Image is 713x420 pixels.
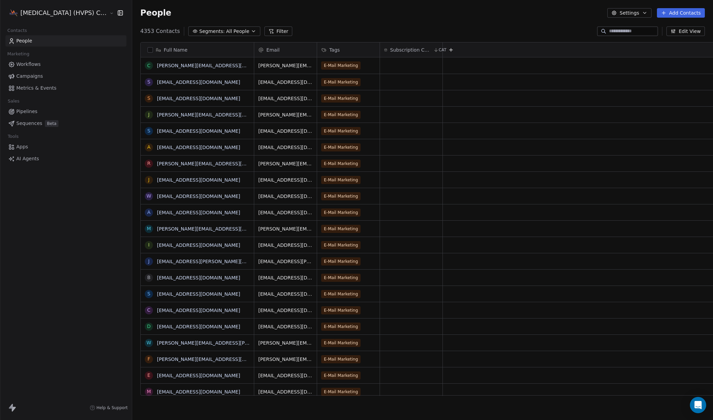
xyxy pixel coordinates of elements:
a: Apps [5,141,126,152]
span: E-Mail Marketing [321,160,361,168]
span: People [16,37,32,44]
a: People [5,35,126,47]
a: Campaigns [5,71,126,82]
span: Pipelines [16,108,37,115]
span: E-Mail Marketing [321,323,361,331]
span: [PERSON_NAME][EMAIL_ADDRESS][DOMAIN_NAME] [258,356,313,363]
div: Email [254,42,317,57]
div: c [147,62,151,69]
span: E-Mail Marketing [321,111,361,119]
button: Settings [607,8,651,18]
a: [EMAIL_ADDRESS][DOMAIN_NAME] [157,389,240,395]
a: [PERSON_NAME][EMAIL_ADDRESS][DOMAIN_NAME] [157,226,280,232]
span: Apps [16,143,28,150]
a: Pipelines [5,106,126,117]
span: [PERSON_NAME][EMAIL_ADDRESS][DOMAIN_NAME] [258,111,313,118]
a: [EMAIL_ADDRESS][DOMAIN_NAME] [157,145,240,150]
div: r [147,160,151,167]
span: E-Mail Marketing [321,274,361,282]
div: s [147,95,150,102]
span: [EMAIL_ADDRESS][DOMAIN_NAME] [258,79,313,86]
div: w [146,193,151,200]
span: Workflows [16,61,41,68]
span: E-Mail Marketing [321,225,361,233]
div: w [146,339,151,346]
a: [EMAIL_ADDRESS][DOMAIN_NAME] [157,96,240,101]
div: a [147,209,151,216]
span: AI Agents [16,155,39,162]
a: [EMAIL_ADDRESS][DOMAIN_NAME] [157,275,240,280]
a: [EMAIL_ADDRESS][DOMAIN_NAME] [157,291,240,297]
span: E-Mail Marketing [321,94,361,103]
div: Full Name [141,42,254,57]
span: [EMAIL_ADDRESS][DOMAIN_NAME] [258,95,313,102]
div: m [147,225,151,232]
span: Contacts [4,25,30,36]
span: [PERSON_NAME][EMAIL_ADDRESS][DOMAIN_NAME] [258,160,313,167]
a: [PERSON_NAME][EMAIL_ADDRESS][PERSON_NAME][DOMAIN_NAME] [157,340,319,346]
div: j [148,176,150,183]
span: E-Mail Marketing [321,208,361,217]
span: E-Mail Marketing [321,241,361,249]
a: [EMAIL_ADDRESS][DOMAIN_NAME] [157,324,240,329]
span: [EMAIL_ADDRESS][DOMAIN_NAME] [258,274,313,281]
span: Full Name [164,47,188,53]
span: Sales [5,96,22,106]
span: [EMAIL_ADDRESS][DOMAIN_NAME] [258,291,313,297]
a: [PERSON_NAME][EMAIL_ADDRESS][DOMAIN_NAME] [157,161,280,166]
span: E-Mail Marketing [321,257,361,266]
div: e [147,372,150,379]
span: E-Mail Marketing [321,371,361,380]
span: [EMAIL_ADDRESS][DOMAIN_NAME] [258,128,313,134]
div: b [147,274,151,281]
span: [EMAIL_ADDRESS][DOMAIN_NAME] [258,372,313,379]
span: Marketing [4,49,32,59]
button: [MEDICAL_DATA] (HVPS) Condatas AG [8,7,105,19]
div: Tags [317,42,380,57]
div: s [147,290,150,297]
span: E-Mail Marketing [321,127,361,135]
span: E-Mail Marketing [321,355,361,363]
a: Metrics & Events [5,83,126,94]
span: E-Mail Marketing [321,61,361,70]
a: [EMAIL_ADDRESS][DOMAIN_NAME] [157,194,240,199]
span: [EMAIL_ADDRESS][DOMAIN_NAME] [258,177,313,183]
div: f [147,355,150,363]
span: Tools [5,131,21,142]
span: E-Mail Marketing [321,176,361,184]
span: [PERSON_NAME][EMAIL_ADDRESS][PERSON_NAME][DOMAIN_NAME] [258,340,313,346]
a: [EMAIL_ADDRESS][DOMAIN_NAME] [157,177,240,183]
a: [PERSON_NAME][EMAIL_ADDRESS][DOMAIN_NAME] [157,63,280,68]
div: Subscription Cancelled DateCAT [380,42,442,57]
a: [EMAIL_ADDRESS][DOMAIN_NAME] [157,308,240,313]
span: [EMAIL_ADDRESS][DOMAIN_NAME] [258,323,313,330]
div: i [148,241,150,249]
img: hvps-logo.svg [10,9,18,17]
button: Add Contacts [657,8,705,18]
div: a [147,144,151,151]
span: [EMAIL_ADDRESS][DOMAIN_NAME] [258,144,313,151]
span: [EMAIL_ADDRESS][DOMAIN_NAME] [258,388,313,395]
div: s [147,127,150,134]
span: E-Mail Marketing [321,388,361,396]
span: [EMAIL_ADDRESS][DOMAIN_NAME] [258,242,313,249]
span: Segments: [199,28,225,35]
span: Help & Support [97,405,128,410]
a: SequencesBeta [5,118,126,129]
span: E-Mail Marketing [321,143,361,151]
a: [PERSON_NAME][EMAIL_ADDRESS][DOMAIN_NAME] [157,357,280,362]
span: [EMAIL_ADDRESS][DOMAIN_NAME] [258,193,313,200]
div: d [147,323,151,330]
a: [EMAIL_ADDRESS][DOMAIN_NAME] [157,242,240,248]
div: j [148,111,150,118]
a: [EMAIL_ADDRESS][DOMAIN_NAME] [157,128,240,134]
span: [EMAIL_ADDRESS][PERSON_NAME][DOMAIN_NAME] [258,258,313,265]
span: 4353 Contacts [140,27,180,35]
span: Beta [45,120,58,127]
a: [PERSON_NAME][EMAIL_ADDRESS][DOMAIN_NAME] [157,112,280,117]
div: j [148,258,150,265]
span: CAT [439,47,447,53]
span: Tags [329,47,340,53]
span: Campaigns [16,73,43,80]
div: m [147,388,151,395]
